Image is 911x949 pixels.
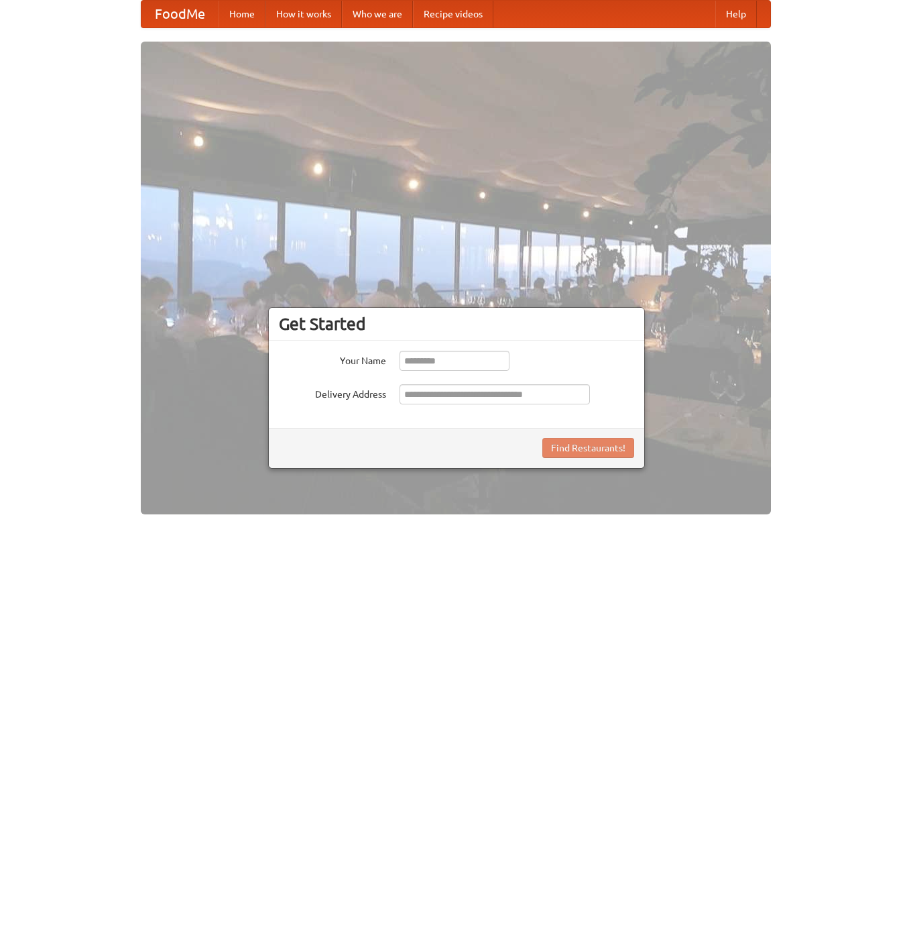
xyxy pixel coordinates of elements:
[265,1,342,27] a: How it works
[413,1,493,27] a: Recipe videos
[542,438,634,458] button: Find Restaurants!
[279,384,386,401] label: Delivery Address
[279,314,634,334] h3: Get Started
[141,1,219,27] a: FoodMe
[279,351,386,368] label: Your Name
[342,1,413,27] a: Who we are
[715,1,757,27] a: Help
[219,1,265,27] a: Home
